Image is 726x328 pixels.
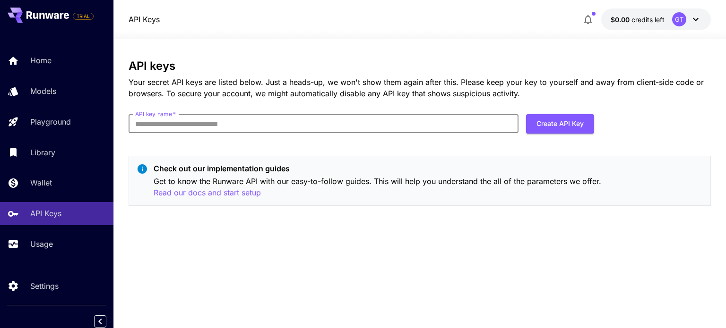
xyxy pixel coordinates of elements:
[526,114,594,134] button: Create API Key
[94,315,106,328] button: Collapse sidebar
[672,12,686,26] div: GT
[154,163,702,174] p: Check out our implementation guides
[73,13,93,20] span: TRIAL
[129,14,160,25] nav: breadcrumb
[30,177,52,188] p: Wallet
[30,208,61,219] p: API Keys
[30,116,71,127] p: Playground
[30,238,53,250] p: Usage
[73,10,94,22] span: Add your payment card to enable full platform functionality.
[611,16,631,24] span: $0.00
[631,16,665,24] span: credits left
[30,280,59,292] p: Settings
[154,187,261,199] button: Read our docs and start setup
[154,176,702,199] p: Get to know the Runware API with our easy-to-follow guides. This will help you understand the all...
[601,8,711,30] button: $0.00GT
[135,110,176,118] label: API key name
[129,14,160,25] a: API Keys
[30,85,56,97] p: Models
[611,15,665,25] div: $0.00
[129,76,710,99] p: Your secret API keys are listed below. Just a heads-up, we won't show them again after this. Plea...
[30,55,52,66] p: Home
[129,59,710,73] h3: API keys
[30,147,55,158] p: Library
